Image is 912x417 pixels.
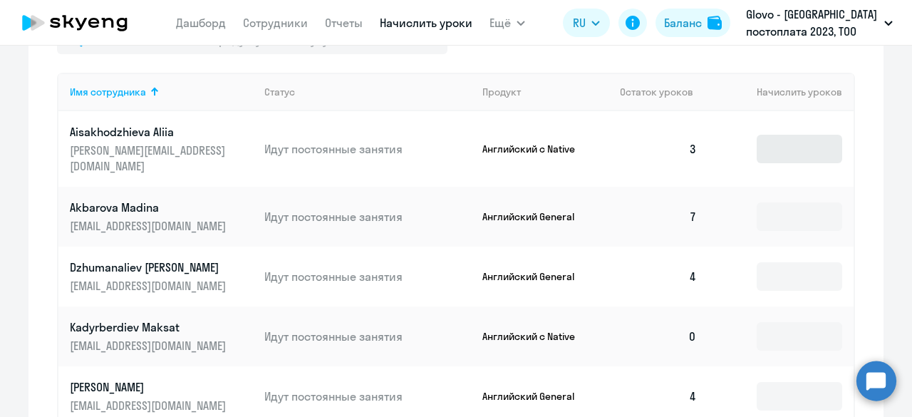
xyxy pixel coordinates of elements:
p: [EMAIL_ADDRESS][DOMAIN_NAME] [70,218,229,234]
p: Идут постоянные занятия [264,141,471,157]
p: Английский General [482,210,589,223]
div: Продукт [482,86,521,98]
p: Английский General [482,390,589,403]
button: Glovo - [GEOGRAPHIC_DATA] постоплата 2023, ТОО GLOVO [GEOGRAPHIC_DATA] [739,6,900,40]
span: Ещё [489,14,511,31]
td: 3 [608,111,708,187]
button: Ещё [489,9,525,37]
p: Идут постоянные занятия [264,269,471,284]
p: Идут постоянные занятия [264,388,471,404]
a: Дашборд [176,16,226,30]
div: Продукт [482,86,609,98]
img: balance [708,16,722,30]
p: Английский с Native [482,143,589,155]
div: Остаток уроков [620,86,708,98]
p: [EMAIL_ADDRESS][DOMAIN_NAME] [70,338,229,354]
p: Английский с Native [482,330,589,343]
p: Dzhumanaliev [PERSON_NAME] [70,259,229,275]
td: 4 [608,247,708,307]
a: Kadyrberdiev Maksat[EMAIL_ADDRESS][DOMAIN_NAME] [70,319,253,354]
a: [PERSON_NAME][EMAIL_ADDRESS][DOMAIN_NAME] [70,379,253,413]
p: [EMAIL_ADDRESS][DOMAIN_NAME] [70,398,229,413]
p: [PERSON_NAME] [70,379,229,395]
p: Akbarova Madina [70,200,229,215]
a: Akbarova Madina[EMAIL_ADDRESS][DOMAIN_NAME] [70,200,253,234]
p: Английский General [482,270,589,283]
span: RU [573,14,586,31]
td: 0 [608,307,708,366]
div: Статус [264,86,471,98]
p: Kadyrberdiev Maksat [70,319,229,335]
button: RU [563,9,610,37]
p: Aisakhodzhieva Aliia [70,124,229,140]
p: Идут постоянные занятия [264,209,471,225]
span: Остаток уроков [620,86,693,98]
div: Имя сотрудника [70,86,146,98]
div: Статус [264,86,295,98]
div: Баланс [664,14,702,31]
p: [EMAIL_ADDRESS][DOMAIN_NAME] [70,278,229,294]
a: Отчеты [325,16,363,30]
a: Dzhumanaliev [PERSON_NAME][EMAIL_ADDRESS][DOMAIN_NAME] [70,259,253,294]
div: Имя сотрудника [70,86,253,98]
p: Glovo - [GEOGRAPHIC_DATA] постоплата 2023, ТОО GLOVO [GEOGRAPHIC_DATA] [746,6,879,40]
p: [PERSON_NAME][EMAIL_ADDRESS][DOMAIN_NAME] [70,143,229,174]
a: Aisakhodzhieva Aliia[PERSON_NAME][EMAIL_ADDRESS][DOMAIN_NAME] [70,124,253,174]
a: Начислить уроки [380,16,472,30]
p: Идут постоянные занятия [264,329,471,344]
th: Начислить уроков [708,73,854,111]
td: 7 [608,187,708,247]
a: Сотрудники [243,16,308,30]
button: Балансbalance [655,9,730,37]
